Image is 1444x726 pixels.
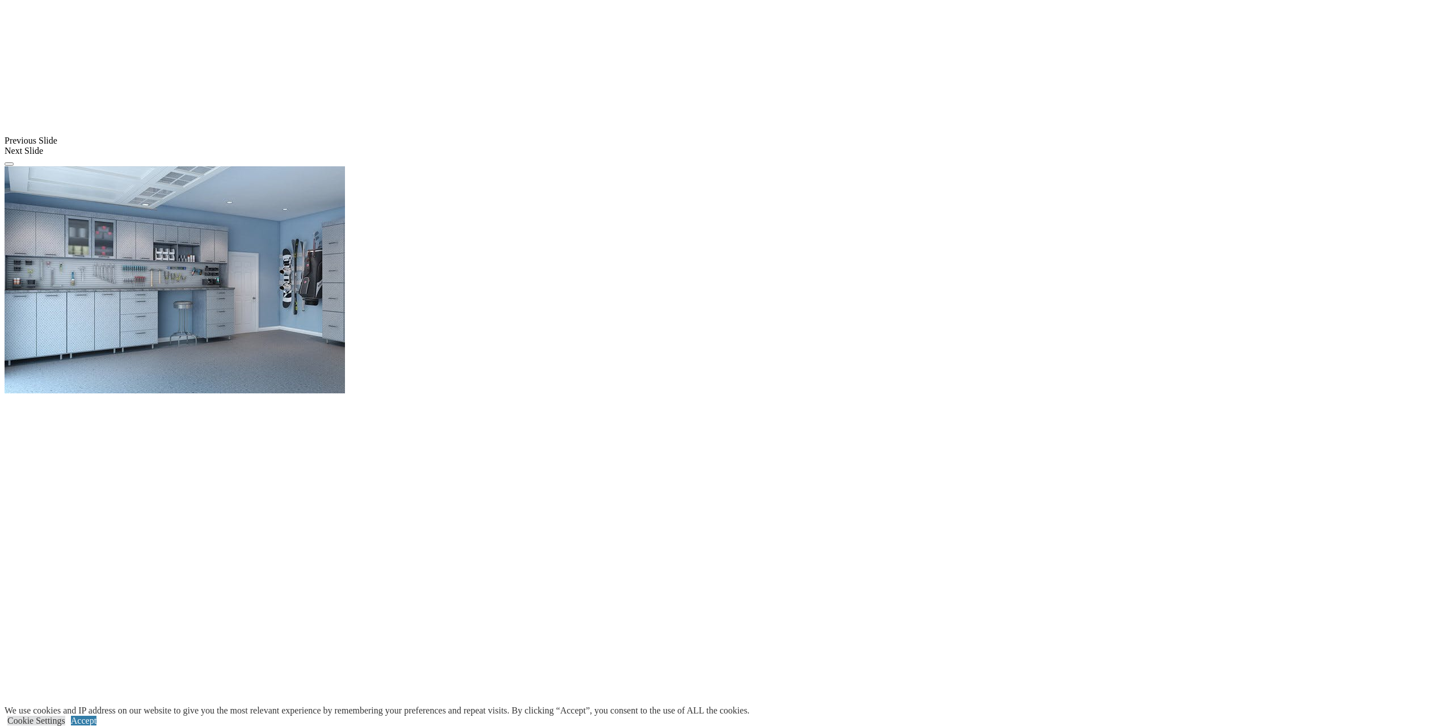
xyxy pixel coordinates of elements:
[5,166,345,393] img: Banner for mobile view
[5,136,1439,146] div: Previous Slide
[7,716,65,725] a: Cookie Settings
[5,162,14,166] button: Click here to pause slide show
[5,706,750,716] div: We use cookies and IP address on our website to give you the most relevant experience by remember...
[5,146,1439,156] div: Next Slide
[71,716,96,725] a: Accept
